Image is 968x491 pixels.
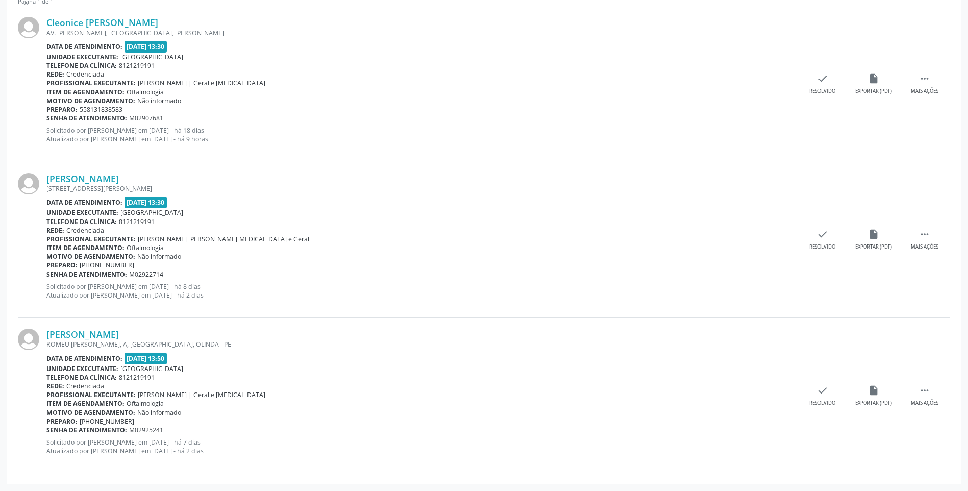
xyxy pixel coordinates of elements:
[919,385,930,396] i: 
[46,390,136,399] b: Profissional executante:
[46,42,122,51] b: Data de atendimento:
[46,364,118,373] b: Unidade executante:
[80,417,134,426] span: [PHONE_NUMBER]
[137,96,181,105] span: Não informado
[18,329,39,350] img: img
[46,282,797,300] p: Solicitado por [PERSON_NAME] em [DATE] - há 8 dias Atualizado por [PERSON_NAME] em [DATE] - há 2 ...
[46,96,135,105] b: Motivo de agendamento:
[125,41,167,53] span: [DATE] 13:30
[129,270,163,279] span: M02922714
[137,252,181,261] span: Não informado
[911,88,938,95] div: Mais ações
[138,79,265,87] span: [PERSON_NAME] | Geral e [MEDICAL_DATA]
[46,114,127,122] b: Senha de atendimento:
[46,29,797,37] div: AV. [PERSON_NAME], [GEOGRAPHIC_DATA], [PERSON_NAME]
[66,226,104,235] span: Credenciada
[119,61,155,70] span: 8121219191
[46,354,122,363] b: Data de atendimento:
[46,408,135,417] b: Motivo de agendamento:
[138,390,265,399] span: [PERSON_NAME] | Geral e [MEDICAL_DATA]
[138,235,309,243] span: [PERSON_NAME] [PERSON_NAME][MEDICAL_DATA] e Geral
[46,53,118,61] b: Unidade executante:
[46,217,117,226] b: Telefone da clínica:
[137,408,181,417] span: Não informado
[46,226,64,235] b: Rede:
[129,426,163,434] span: M02925241
[80,105,122,114] span: 558131838583
[46,88,125,96] b: Item de agendamento:
[80,261,134,269] span: [PHONE_NUMBER]
[809,400,835,407] div: Resolvido
[46,61,117,70] b: Telefone da clínica:
[868,73,879,84] i: insert_drive_file
[46,126,797,143] p: Solicitado por [PERSON_NAME] em [DATE] - há 18 dias Atualizado por [PERSON_NAME] em [DATE] - há 9...
[911,400,938,407] div: Mais ações
[809,88,835,95] div: Resolvido
[46,438,797,455] p: Solicitado por [PERSON_NAME] em [DATE] - há 7 dias Atualizado por [PERSON_NAME] em [DATE] - há 2 ...
[46,243,125,252] b: Item de agendamento:
[817,385,828,396] i: check
[119,373,155,382] span: 8121219191
[125,197,167,208] span: [DATE] 13:30
[868,385,879,396] i: insert_drive_file
[817,229,828,240] i: check
[46,252,135,261] b: Motivo de agendamento:
[120,53,183,61] span: [GEOGRAPHIC_DATA]
[809,243,835,251] div: Resolvido
[46,399,125,408] b: Item de agendamento:
[127,243,164,252] span: Oftalmologia
[46,70,64,79] b: Rede:
[46,173,119,184] a: [PERSON_NAME]
[919,73,930,84] i: 
[855,88,892,95] div: Exportar (PDF)
[66,70,104,79] span: Credenciada
[46,105,78,114] b: Preparo:
[855,243,892,251] div: Exportar (PDF)
[46,79,136,87] b: Profissional executante:
[911,243,938,251] div: Mais ações
[46,329,119,340] a: [PERSON_NAME]
[18,17,39,38] img: img
[46,208,118,217] b: Unidade executante:
[46,184,797,193] div: [STREET_ADDRESS][PERSON_NAME]
[46,235,136,243] b: Profissional executante:
[127,399,164,408] span: Oftalmologia
[46,198,122,207] b: Data de atendimento:
[119,217,155,226] span: 8121219191
[46,373,117,382] b: Telefone da clínica:
[127,88,164,96] span: Oftalmologia
[120,364,183,373] span: [GEOGRAPHIC_DATA]
[46,17,158,28] a: Cleonice [PERSON_NAME]
[46,382,64,390] b: Rede:
[66,382,104,390] span: Credenciada
[46,261,78,269] b: Preparo:
[817,73,828,84] i: check
[46,417,78,426] b: Preparo:
[855,400,892,407] div: Exportar (PDF)
[46,426,127,434] b: Senha de atendimento:
[919,229,930,240] i: 
[46,270,127,279] b: Senha de atendimento:
[18,173,39,194] img: img
[46,340,797,349] div: ROMEU [PERSON_NAME], A, [GEOGRAPHIC_DATA], OLINDA - PE
[120,208,183,217] span: [GEOGRAPHIC_DATA]
[129,114,163,122] span: M02907681
[868,229,879,240] i: insert_drive_file
[125,353,167,364] span: [DATE] 13:50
